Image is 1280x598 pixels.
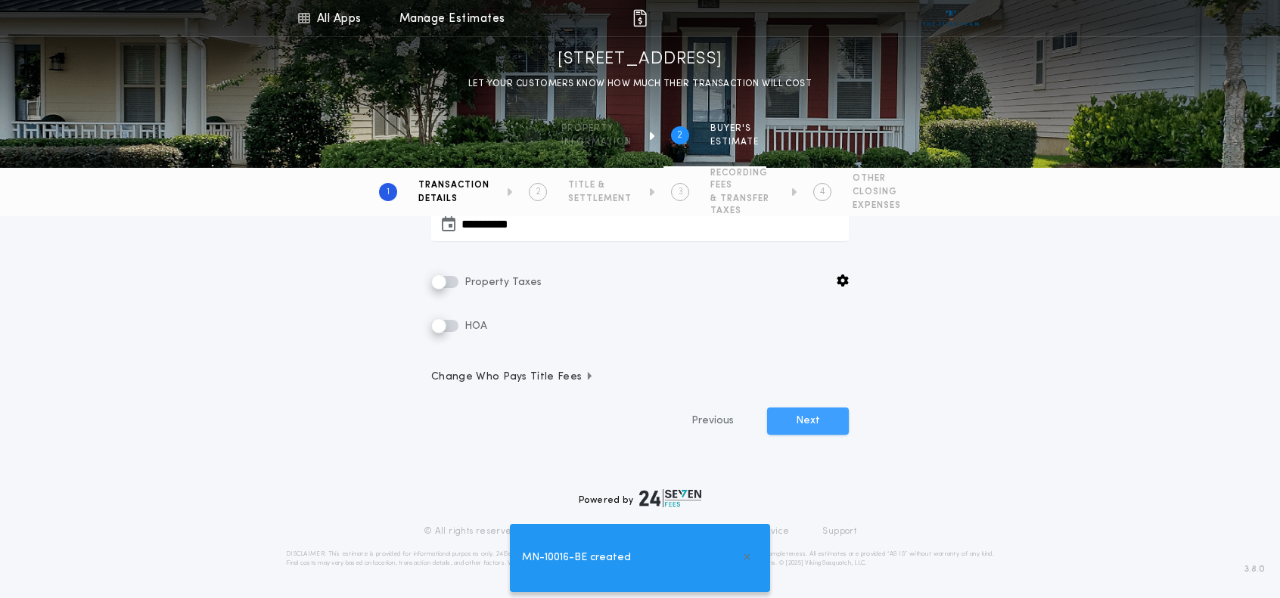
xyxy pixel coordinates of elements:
[710,122,759,135] span: BUYER'S
[639,489,701,507] img: logo
[561,136,632,148] span: information
[677,129,682,141] h2: 2
[536,186,541,198] h2: 2
[710,193,774,217] span: & TRANSFER TAXES
[678,186,683,198] h2: 3
[853,200,901,212] span: EXPENSES
[923,11,980,26] img: vs-icon
[710,136,759,148] span: ESTIMATE
[418,193,489,205] span: DETAILS
[820,186,825,198] h2: 4
[561,122,632,135] span: Property
[461,321,487,332] span: HOA
[568,179,632,191] span: TITLE &
[767,407,849,435] button: Next
[431,370,849,385] button: Change Who Pays Title Fees
[661,407,764,435] button: Previous
[558,48,722,72] h1: [STREET_ADDRESS]
[461,277,542,288] span: Property Taxes
[568,193,632,205] span: SETTLEMENT
[387,186,390,198] h2: 1
[418,179,489,191] span: TRANSACTION
[468,76,812,91] p: LET YOUR CUSTOMERS KNOW HOW MUCH THEIR TRANSACTION WILL COST
[631,9,649,27] img: img
[853,172,901,184] span: OTHER
[522,550,631,566] span: MN-10016-BE created
[853,186,901,198] span: CLOSING
[710,167,774,191] span: RECORDING FEES
[431,370,594,385] span: Change Who Pays Title Fees
[579,489,701,507] div: Powered by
